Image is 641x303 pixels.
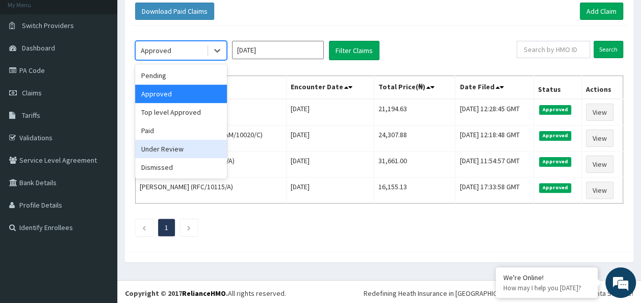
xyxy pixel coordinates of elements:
div: Paid [135,121,227,140]
td: 24,307.88 [374,125,455,151]
div: Redefining Heath Insurance in [GEOGRAPHIC_DATA] using Telemedicine and Data Science! [364,288,633,298]
span: We're online! [59,88,141,191]
td: [DATE] 12:28:45 GMT [455,99,534,125]
span: Approved [539,183,571,192]
td: [DATE] [286,178,374,204]
a: View [586,104,613,121]
td: 21,194.63 [374,99,455,125]
a: Next page [187,223,191,232]
td: [DATE] [286,125,374,151]
input: Search [594,41,623,58]
td: [DATE] 17:33:58 GMT [455,178,534,204]
td: [PERSON_NAME] (RFC/10115/A) [136,178,287,204]
td: 16,155.13 [374,178,455,204]
th: Actions [581,76,623,99]
button: Filter Claims [329,41,379,60]
span: Tariffs [22,111,40,120]
strong: Copyright © 2017 . [125,289,228,298]
a: View [586,156,613,173]
div: Minimize live chat window [167,5,192,30]
div: Approved [141,45,171,56]
span: Claims [22,88,42,97]
span: Switch Providers [22,21,74,30]
a: RelianceHMO [182,289,226,298]
span: Approved [539,157,571,166]
td: [DATE] 12:18:48 GMT [455,125,534,151]
a: Page 1 is your current page [165,223,168,232]
div: Pending [135,66,227,85]
div: Approved [135,85,227,103]
td: [DATE] [286,151,374,178]
th: Status [533,76,581,99]
p: How may I help you today? [503,284,590,292]
a: Previous page [142,223,146,232]
th: Total Price(₦) [374,76,455,99]
a: View [586,182,613,199]
div: Under Review [135,140,227,158]
div: Dismissed [135,158,227,176]
span: Approved [539,131,571,140]
span: Dashboard [22,43,55,53]
a: View [586,130,613,147]
img: d_794563401_company_1708531726252_794563401 [19,51,41,77]
td: [DATE] 11:54:57 GMT [455,151,534,178]
div: Top level Approved [135,103,227,121]
div: We're Online! [503,273,590,282]
span: Approved [539,105,571,114]
th: Encounter Date [286,76,374,99]
a: Add Claim [580,3,623,20]
input: Select Month and Year [232,41,324,59]
td: [DATE] [286,99,374,125]
textarea: Type your message and hit 'Enter' [5,198,194,234]
td: 31,661.00 [374,151,455,178]
input: Search by HMO ID [517,41,590,58]
div: Chat with us now [53,57,171,70]
th: Date Filed [455,76,534,99]
button: Download Paid Claims [135,3,214,20]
